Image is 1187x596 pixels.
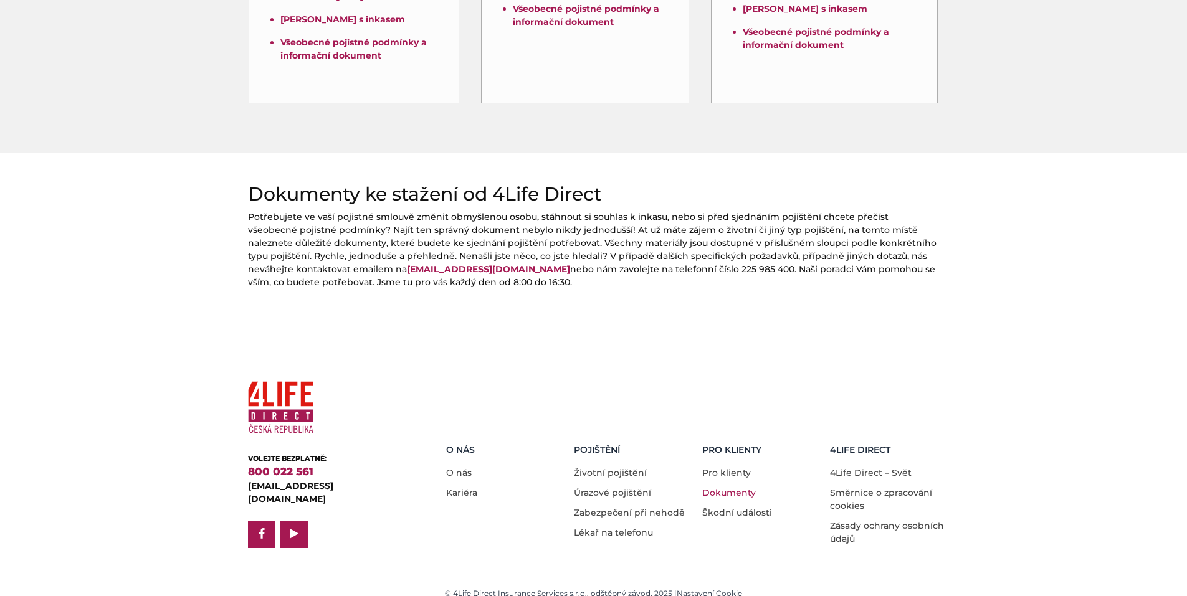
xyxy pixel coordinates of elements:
a: Zásady ochrany osobních údajů [830,520,944,544]
h5: Pojištění [574,445,693,455]
div: VOLEJTE BEZPLATNĚ: [248,453,407,464]
a: 800 022 561 [248,465,313,478]
a: Kariéra [446,487,477,498]
a: O nás [446,467,472,478]
h5: Pro Klienty [702,445,821,455]
a: Lékař na telefonu [574,527,653,538]
p: Potřebujete ve vaší pojistné smlouvě změnit obmyšlenou osobu, stáhnout si souhlas k inkasu, nebo ... [248,210,940,289]
a: Všeobecné pojistné podmínky a informační dokument [280,37,427,61]
a: [PERSON_NAME] s inkasem [280,14,405,25]
a: Směrnice o zpracování cookies [830,487,932,511]
a: [EMAIL_ADDRESS][DOMAIN_NAME] [407,263,570,275]
a: Životní pojištění [574,467,647,478]
h2: Dokumenty ke stažení od 4Life Direct [248,183,940,206]
a: Dokumenty [702,487,756,498]
a: Škodní události [702,507,772,518]
a: Pro klienty [702,467,751,478]
a: 4Life Direct – Svět [830,467,912,478]
h5: 4LIFE DIRECT [830,445,949,455]
a: [PERSON_NAME] s inkasem [743,3,867,14]
img: 4Life Direct Česká republika logo [248,376,313,439]
a: [EMAIL_ADDRESS][DOMAIN_NAME] [248,480,333,504]
a: Všeobecné pojistné podmínky a informační dokument [743,26,889,50]
a: Zabezpečení při nehodě [574,507,685,518]
h5: O nás [446,445,565,455]
a: Všeobecné pojistné podmínky a informační dokument [513,3,659,27]
a: Úrazové pojištění [574,487,651,498]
